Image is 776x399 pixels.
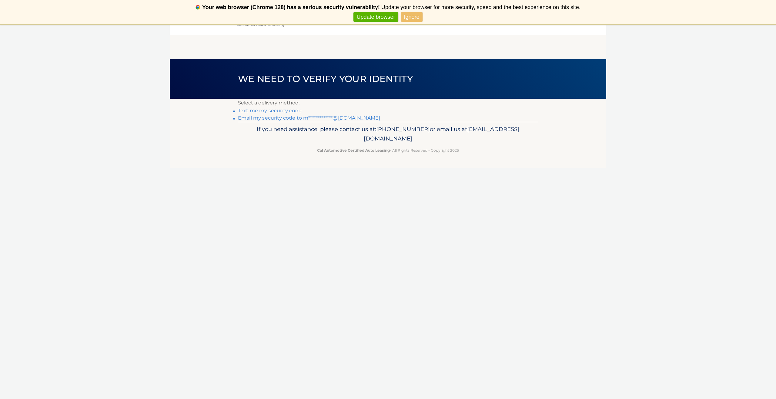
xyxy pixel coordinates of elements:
[238,108,302,114] a: Text me my security code
[401,12,423,22] a: Ignore
[242,147,534,153] p: - All Rights Reserved - Copyright 2025
[381,4,580,10] span: Update your browser for more security, speed and the best experience on this site.
[353,12,398,22] a: Update browser
[202,4,380,10] b: Your web browser (Chrome 128) has a serious security vulnerability!
[238,73,413,84] span: We need to verify your identity
[317,148,390,153] strong: Cal Automotive Certified Auto Leasing
[376,126,430,133] span: [PHONE_NUMBER]
[242,124,534,144] p: If you need assistance, please contact us at: or email us at
[238,99,538,107] p: Select a delivery method:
